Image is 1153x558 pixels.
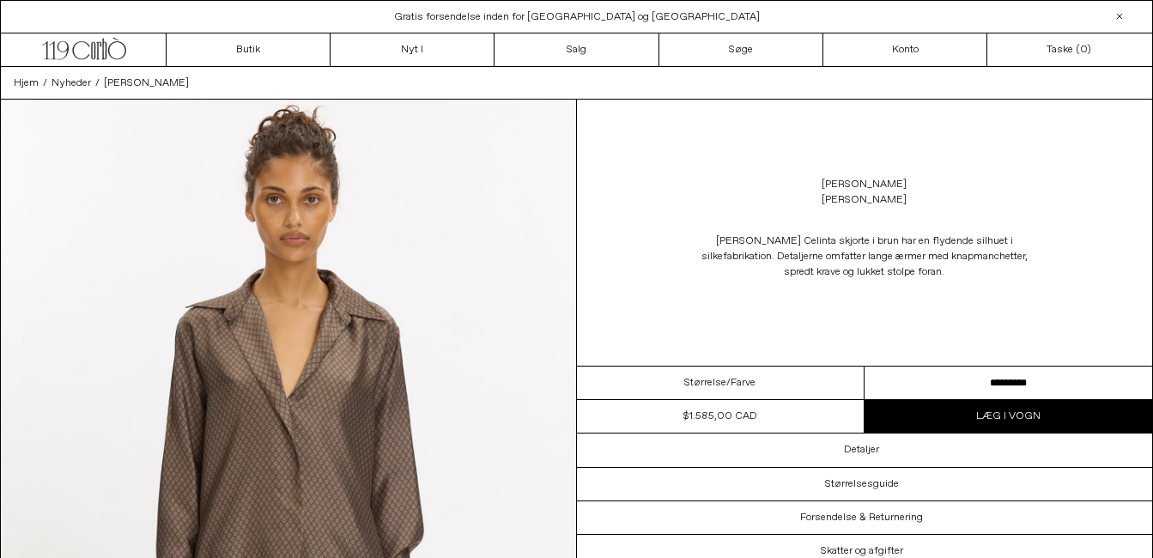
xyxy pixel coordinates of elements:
[684,375,726,391] span: Størrelse
[683,409,757,424] div: $1.585,00 CAD
[394,10,760,24] a: Gratis forsendelse inden for [GEOGRAPHIC_DATA] og [GEOGRAPHIC_DATA]
[987,33,1151,66] a: Taske ()
[821,545,903,557] h3: Skatter og afgifter
[1080,42,1091,58] span: )
[726,375,756,391] span: /Farve
[1080,43,1087,57] span: 0
[822,177,907,192] a: [PERSON_NAME]
[865,400,1152,433] button: Læg i vogn
[495,33,658,66] a: Salg
[844,444,879,456] h3: Detaljer
[693,225,1036,288] p: [PERSON_NAME] Celinta skjorte i brun har en flydende silhuet i silkefabrikation. Detaljerne omfat...
[95,76,100,91] span: /
[659,33,823,66] a: Søge
[43,76,47,91] span: /
[823,33,987,66] a: Konto
[104,76,189,90] span: [PERSON_NAME]
[1047,42,1080,58] font: Taske (
[14,76,39,90] span: Hjem
[14,76,39,91] a: Hjem
[167,33,331,66] a: Butik
[52,76,91,91] a: Nyheder
[52,76,91,90] span: Nyheder
[104,76,189,91] a: [PERSON_NAME]
[331,33,495,66] a: Nyt i
[822,192,907,208] div: [PERSON_NAME]
[825,478,899,490] h3: Størrelsesguide
[800,512,923,524] h3: Forsendelse & Returnering
[976,409,1041,423] span: Læg i vogn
